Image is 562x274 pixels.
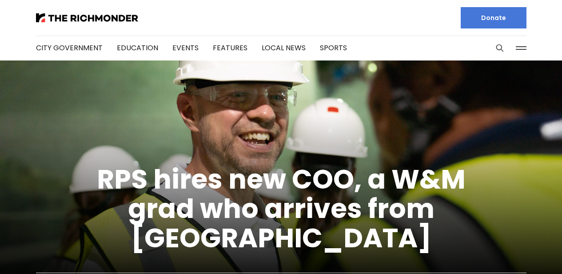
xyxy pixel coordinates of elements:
[213,43,247,53] a: Features
[172,43,199,53] a: Events
[36,13,138,22] img: The Richmonder
[461,7,526,28] a: Donate
[262,43,306,53] a: Local News
[117,43,158,53] a: Education
[320,43,347,53] a: Sports
[36,43,103,53] a: City Government
[97,161,466,257] a: RPS hires new COO, a W&M grad who arrives from [GEOGRAPHIC_DATA]
[493,41,506,55] button: Search this site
